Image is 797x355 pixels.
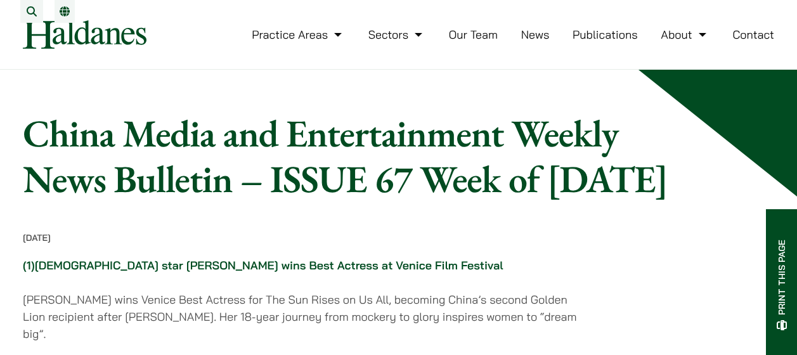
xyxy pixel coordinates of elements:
p: [PERSON_NAME] wins Venice Best Actress for The Sun Rises on Us All, becoming China’s second Golde... [23,291,586,342]
time: [DATE] [23,232,51,243]
a: Publications [573,27,638,42]
strong: (1) [23,258,35,273]
a: Contact [732,27,774,42]
img: Logo of Haldanes [23,20,146,49]
a: Switch to EN [60,6,70,16]
h1: China Media and Entertainment Weekly News Bulletin – ISSUE 67 Week of [DATE] [23,110,679,202]
a: Practice Areas [252,27,345,42]
a: News [521,27,550,42]
a: Sectors [368,27,425,42]
a: Our Team [449,27,498,42]
a: About [661,27,709,42]
a: [DEMOGRAPHIC_DATA] star [PERSON_NAME] wins Best Actress at Venice Film Festival [35,258,503,273]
